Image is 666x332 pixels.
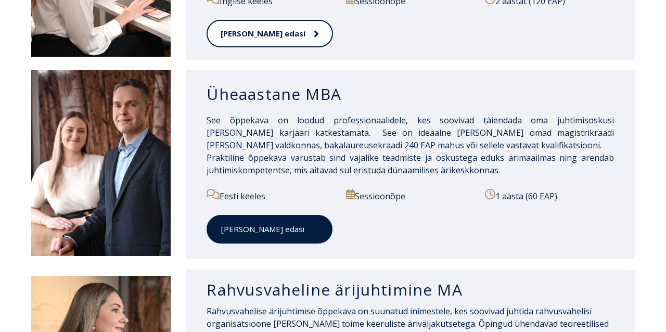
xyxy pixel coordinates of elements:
[207,20,333,47] a: [PERSON_NAME] edasi
[207,84,614,104] h3: Üheaastane MBA
[485,189,613,202] p: 1 aasta (60 EAP)
[207,189,335,202] p: Eesti keeles
[31,70,171,256] img: DSC_1995
[207,215,332,244] a: [PERSON_NAME] edasi
[207,114,614,151] span: See õppekava on loodud professionaalidele, kes soovivad täiendada oma juhtimisoskusi [PERSON_NAME...
[346,189,475,202] p: Sessioonõpe
[207,280,614,300] h3: Rahvusvaheline ärijuhtimine MA
[207,152,614,176] span: Praktiline õppekava varustab sind vajalike teadmiste ja oskustega eduks ärimaailmas ning arendab ...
